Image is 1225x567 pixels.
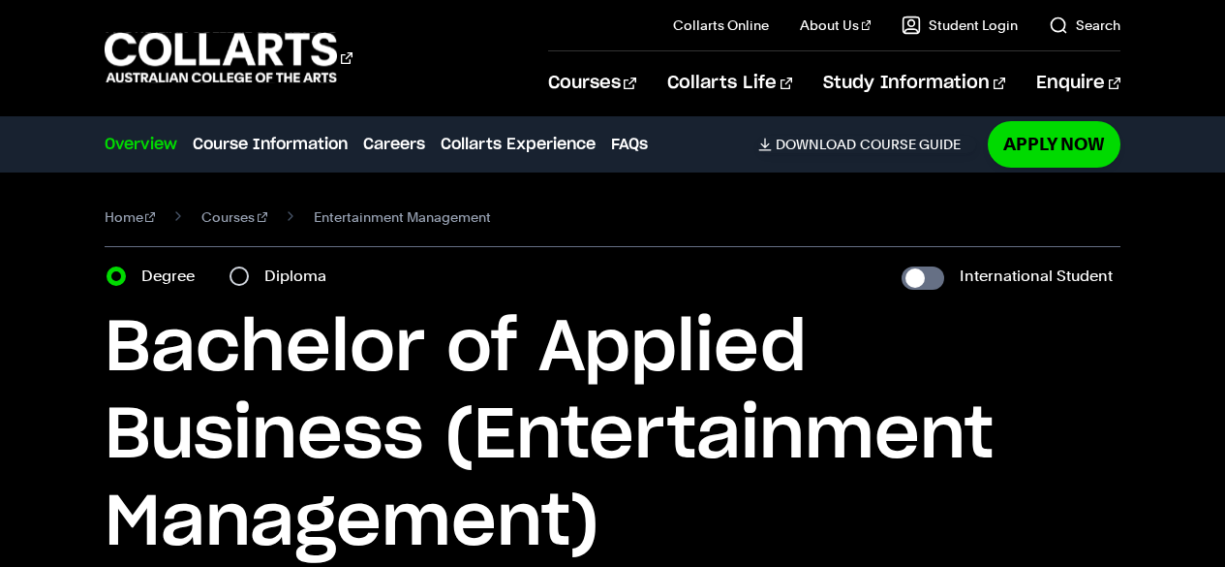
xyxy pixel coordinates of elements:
span: Entertainment Management [314,204,491,231]
a: Collarts Online [673,16,769,35]
label: International Student [960,263,1113,290]
a: FAQs [611,133,648,156]
a: Collarts Life [667,51,792,115]
a: Course Information [193,133,348,156]
a: About Us [800,16,872,35]
a: Courses [201,204,267,231]
h1: Bachelor of Applied Business (Entertainment Management) [105,305,1121,567]
a: Careers [363,133,425,156]
a: Student Login [902,16,1018,35]
label: Diploma [264,263,338,290]
a: Courses [548,51,636,115]
a: Enquire [1036,51,1120,115]
div: Go to homepage [105,30,352,85]
label: Degree [141,263,206,290]
span: Download [776,136,856,153]
a: Search [1049,16,1120,35]
a: Overview [105,133,177,156]
a: Study Information [823,51,1005,115]
a: Collarts Experience [441,133,596,156]
a: DownloadCourse Guide [758,136,976,153]
a: Apply Now [988,121,1120,167]
a: Home [105,204,156,231]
